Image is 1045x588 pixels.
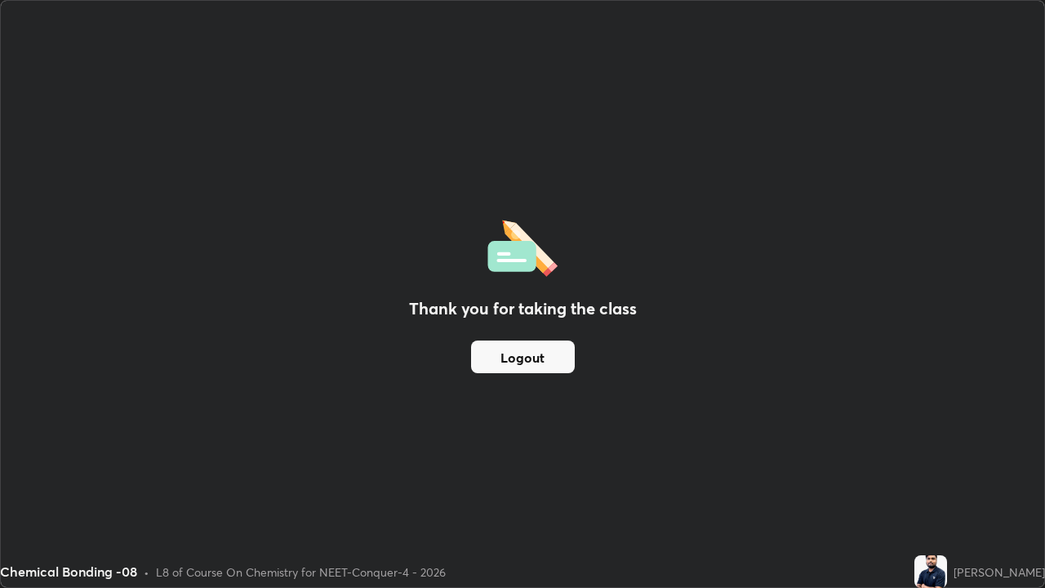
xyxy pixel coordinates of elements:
button: Logout [471,341,575,373]
div: L8 of Course On Chemistry for NEET-Conquer-4 - 2026 [156,563,446,581]
img: offlineFeedback.1438e8b3.svg [487,215,558,277]
div: • [144,563,149,581]
h2: Thank you for taking the class [409,296,637,321]
div: [PERSON_NAME] [954,563,1045,581]
img: d3afc91c8d51471cb35968126d237139.jpg [914,555,947,588]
